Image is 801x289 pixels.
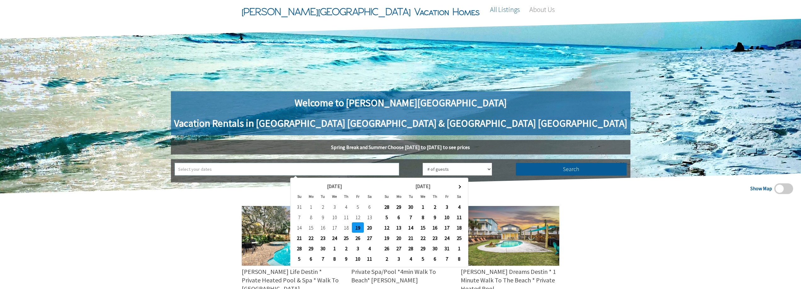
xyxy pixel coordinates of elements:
td: 9 [340,253,352,264]
img: 70bd4656-b10b-4f03-83ad-191ce442ade5.jpeg [461,206,559,266]
td: 16 [429,222,441,233]
td: 10 [441,212,453,222]
th: Tu [317,191,329,202]
td: 24 [441,233,453,243]
td: 30 [405,202,417,212]
th: [DATE] [305,181,364,191]
td: 3 [441,202,453,212]
th: Su [294,191,305,202]
td: 12 [381,222,393,233]
th: Mo [305,191,317,202]
td: 21 [294,233,305,243]
td: 10 [352,253,364,264]
td: 26 [352,233,364,243]
button: Search [516,163,627,175]
td: 17 [441,222,453,233]
td: 18 [340,222,352,233]
td: 13 [393,222,405,233]
th: Th [340,191,352,202]
td: 3 [393,253,405,264]
td: 4 [405,253,417,264]
td: 19 [352,222,364,233]
td: 11 [453,212,465,222]
th: We [329,191,340,202]
td: 11 [340,212,352,222]
td: 15 [305,222,317,233]
td: 8 [453,253,465,264]
th: [DATE] [393,181,453,191]
td: 25 [340,233,352,243]
td: 5 [294,253,305,264]
th: We [417,191,429,202]
td: 8 [417,212,429,222]
h5: Spring Break and Summer Choose [DATE] to [DATE] to see prices [171,140,630,154]
img: 240c1866-2ff6-42a6-a632-a0da8b4f13be.jpeg [242,206,340,266]
td: 8 [329,253,340,264]
th: Th [429,191,441,202]
td: 25 [453,233,465,243]
input: Select your dates [175,163,399,175]
span: Private Spa/Pool *4min Walk To Beach* [PERSON_NAME] [351,268,436,284]
td: 28 [405,243,417,253]
th: Fr [352,191,364,202]
td: 7 [441,253,453,264]
td: 5 [352,202,364,212]
td: 8 [305,212,317,222]
td: 20 [393,233,405,243]
td: 11 [364,253,375,264]
td: 7 [405,212,417,222]
td: 28 [294,243,305,253]
td: 20 [364,222,375,233]
td: 12 [352,212,364,222]
span: Show Map [750,185,772,192]
td: 6 [364,202,375,212]
td: 31 [441,243,453,253]
td: 30 [317,243,329,253]
td: 6 [429,253,441,264]
td: 13 [364,212,375,222]
td: 22 [417,233,429,243]
td: 1 [417,202,429,212]
td: 5 [381,212,393,222]
td: 9 [429,212,441,222]
td: 9 [317,212,329,222]
td: 27 [393,243,405,253]
td: 26 [381,243,393,253]
td: 21 [405,233,417,243]
td: 18 [453,222,465,233]
td: 4 [340,202,352,212]
span: [PERSON_NAME][GEOGRAPHIC_DATA] Vacation Homes [242,2,480,21]
td: 1 [305,202,317,212]
td: 23 [429,233,441,243]
td: 1 [453,243,465,253]
td: 6 [393,212,405,222]
th: Sa [364,191,375,202]
td: 29 [417,243,429,253]
td: 29 [305,243,317,253]
td: 16 [317,222,329,233]
td: 7 [317,253,329,264]
td: 2 [317,202,329,212]
td: 5 [417,253,429,264]
td: 6 [305,253,317,264]
td: 3 [352,243,364,253]
th: Mo [393,191,405,202]
td: 4 [364,243,375,253]
td: 23 [317,233,329,243]
td: 19 [381,233,393,243]
td: 31 [294,202,305,212]
td: 29 [393,202,405,212]
td: 10 [329,212,340,222]
td: 22 [305,233,317,243]
td: 4 [453,202,465,212]
td: 2 [340,243,352,253]
td: 1 [329,243,340,253]
th: Su [381,191,393,202]
td: 14 [294,222,305,233]
td: 24 [329,233,340,243]
td: 17 [329,222,340,233]
td: 28 [381,202,393,212]
td: 30 [429,243,441,253]
td: 7 [294,212,305,222]
td: 15 [417,222,429,233]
